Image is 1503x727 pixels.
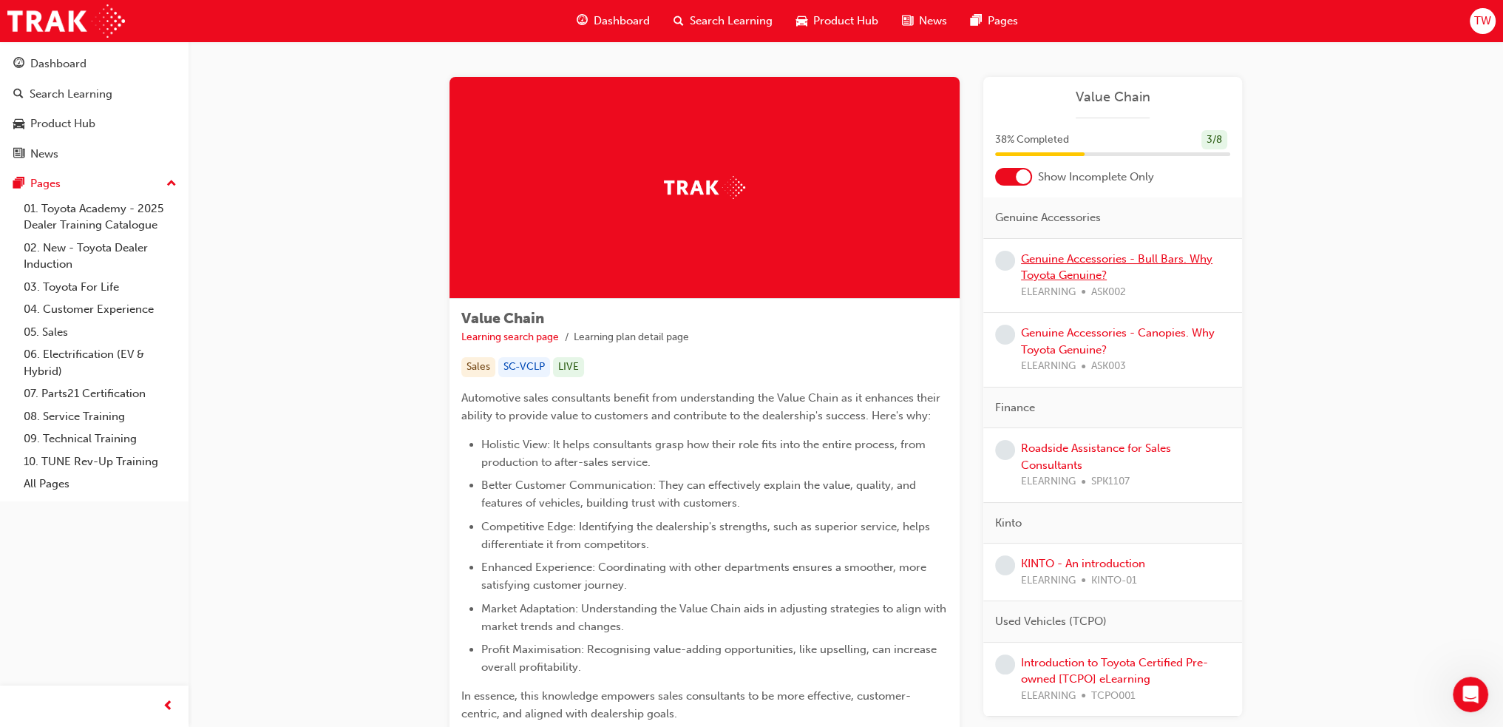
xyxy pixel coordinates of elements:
button: TW [1470,8,1496,34]
span: search-icon [13,88,24,101]
span: TW [1474,13,1491,30]
span: learningRecordVerb_NONE-icon [995,325,1015,345]
img: Trak [7,4,125,38]
button: Pages [6,170,183,197]
div: LIVE [553,357,584,377]
a: 08. Service Training [18,405,183,428]
span: News [919,13,947,30]
a: 07. Parts21 Certification [18,382,183,405]
a: Roadside Assistance for Sales Consultants [1021,442,1171,472]
div: Trak says… [12,442,284,544]
a: car-iconProduct Hub [784,6,890,36]
span: ELEARNING [1021,688,1076,705]
span: Pages [988,13,1018,30]
h1: Trak [72,7,97,18]
a: 10. TUNE Rev-Up Training [18,450,183,473]
a: search-iconSearch Learning [662,6,784,36]
span: guage-icon [13,58,24,71]
span: ELEARNING [1021,358,1076,375]
a: Value Chain [995,89,1230,106]
div: Pages [30,175,61,192]
a: Learning search page [461,331,559,343]
a: Product Hub [6,110,183,138]
a: Genuine Accessories - Canopies. Why Toyota Genuine? [1021,326,1215,356]
span: SPK1107 [1091,473,1130,490]
span: pages-icon [971,12,982,30]
div: Sales [461,357,495,377]
a: 02. New - Toyota Dealer Induction [18,237,183,276]
a: 03. Toyota For Life [18,276,183,299]
strong: In progress [117,412,178,423]
a: Dashboard [6,50,183,78]
span: Product Hub [813,13,878,30]
a: Search Learning [6,81,183,108]
div: Search Learning [30,86,112,103]
span: Holistic View: It helps consultants grasp how their role fits into the entire process, from produ... [481,438,929,469]
div: Trak says… [12,246,284,297]
div: SC-VCLP [498,357,550,377]
a: Genuine Accessories - Bull Bars. Why Toyota Genuine? [1021,252,1212,283]
span: news-icon [902,12,913,30]
span: Kinto [995,515,1022,532]
p: Active [72,18,101,33]
div: Thank you [PERSON_NAME], Just another question, will the number of vehicles sold also transfer ac... [53,317,284,379]
span: Enhanced Experience: Coordinating with other departments ensures a smoother, more satisfying cust... [481,561,929,592]
div: Is anything else I can help you with, or can I go ahead and close the ticket? [24,70,231,98]
img: Trak [664,176,745,199]
span: car-icon [13,118,24,131]
div: Dashboard [30,55,86,72]
a: News [6,141,183,168]
span: Finance [995,399,1035,416]
span: ELEARNING [1021,572,1076,589]
div: [DATE] [12,297,284,317]
span: Show Incomplete Only [1038,169,1154,186]
div: That I do not know. I only have access to training data, so this will be a questions for your man... [24,450,231,523]
button: Emoji picker [23,484,35,496]
iframe: Intercom live chat [1453,677,1488,712]
a: guage-iconDashboard [565,6,662,36]
span: Genuine Accessories [995,209,1101,226]
span: Ticket has been updated • 22h ago [75,253,238,265]
span: guage-icon [577,12,588,30]
span: learningRecordVerb_NONE-icon [995,440,1015,460]
div: Product Hub [30,115,95,132]
div: Lisa and Menno says… [12,390,284,442]
span: Profit Maximisation: Recognising value-adding opportunities, like upselling, can increase overall... [481,643,940,674]
span: ELEARNING [1021,473,1076,490]
strong: Waiting on you [107,268,189,279]
span: Competitive Edge: Identifying the dealership's strengths, such as superior service, helps differe... [481,520,933,551]
a: Introduction to Toyota Certified Pre-owned [TCPO] eLearning [1021,656,1208,686]
a: Merge ID [101,50,194,81]
span: Used Vehicles (TCPO) [995,613,1107,630]
span: search-icon [674,12,684,30]
span: Market Adaptation: Understanding the Value Chain aids in adjusting strategies to align with marke... [481,602,949,633]
button: Home [231,6,259,34]
span: car-icon [796,12,807,30]
span: pages-icon [13,177,24,191]
span: ASK003 [1091,358,1126,375]
span: learningRecordVerb_NONE-icon [995,251,1015,271]
a: 01. Toyota Academy - 2025 Dealer Training Catalogue [18,197,183,237]
a: KINTO - An introduction [1021,557,1145,570]
a: 04. Customer Experience [18,298,183,321]
div: Thanks, [24,106,231,121]
button: Upload attachment [70,484,82,496]
a: 05. Sales [18,321,183,344]
a: news-iconNews [890,6,959,36]
span: 38 % Completed [995,132,1069,149]
div: That I do not know. I only have access to training data, so this will be a questions for your man... [12,442,242,532]
a: 06. Electrification (EV & Hybrid) [18,343,183,382]
span: ASK002 [1091,284,1126,301]
span: prev-icon [163,697,174,716]
span: ELEARNING [1021,284,1076,301]
button: Gif picker [47,484,58,496]
span: up-icon [166,175,177,194]
span: learningRecordVerb_NONE-icon [995,655,1015,674]
button: go back [10,6,38,34]
a: 09. Technical Training [18,427,183,450]
div: News [30,146,58,163]
a: All Pages [18,473,183,496]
